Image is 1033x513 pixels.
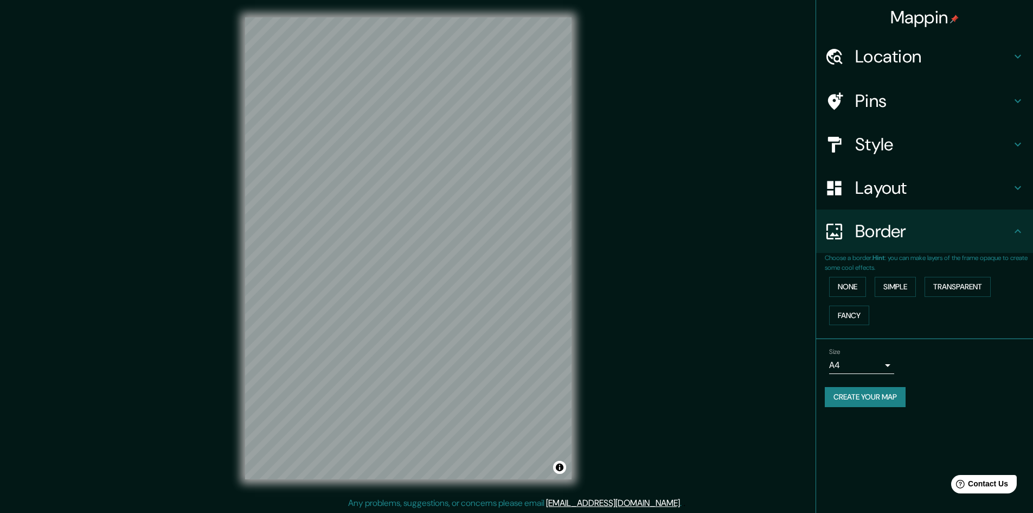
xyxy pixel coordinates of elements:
button: Simple [875,277,916,297]
h4: Layout [855,177,1011,199]
label: Size [829,347,840,357]
img: pin-icon.png [950,15,959,23]
h4: Style [855,134,1011,155]
h4: Pins [855,90,1011,112]
a: [EMAIL_ADDRESS][DOMAIN_NAME] [546,497,680,509]
button: Transparent [925,277,991,297]
div: Layout [816,166,1033,210]
div: Pins [816,79,1033,123]
div: A4 [829,357,894,374]
div: Location [816,35,1033,78]
h4: Location [855,46,1011,67]
p: Any problems, suggestions, or concerns please email . [348,497,682,510]
h4: Border [855,220,1011,242]
h4: Mappin [890,7,959,28]
button: Toggle attribution [553,461,566,474]
div: . [683,497,685,510]
p: Choose a border. : you can make layers of the frame opaque to create some cool effects. [825,253,1033,273]
b: Hint [872,254,885,262]
button: Create your map [825,387,906,407]
canvas: Map [245,17,572,479]
button: None [829,277,866,297]
iframe: Help widget launcher [936,471,1021,501]
div: Style [816,123,1033,166]
div: Border [816,210,1033,253]
button: Fancy [829,306,869,326]
div: . [682,497,683,510]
